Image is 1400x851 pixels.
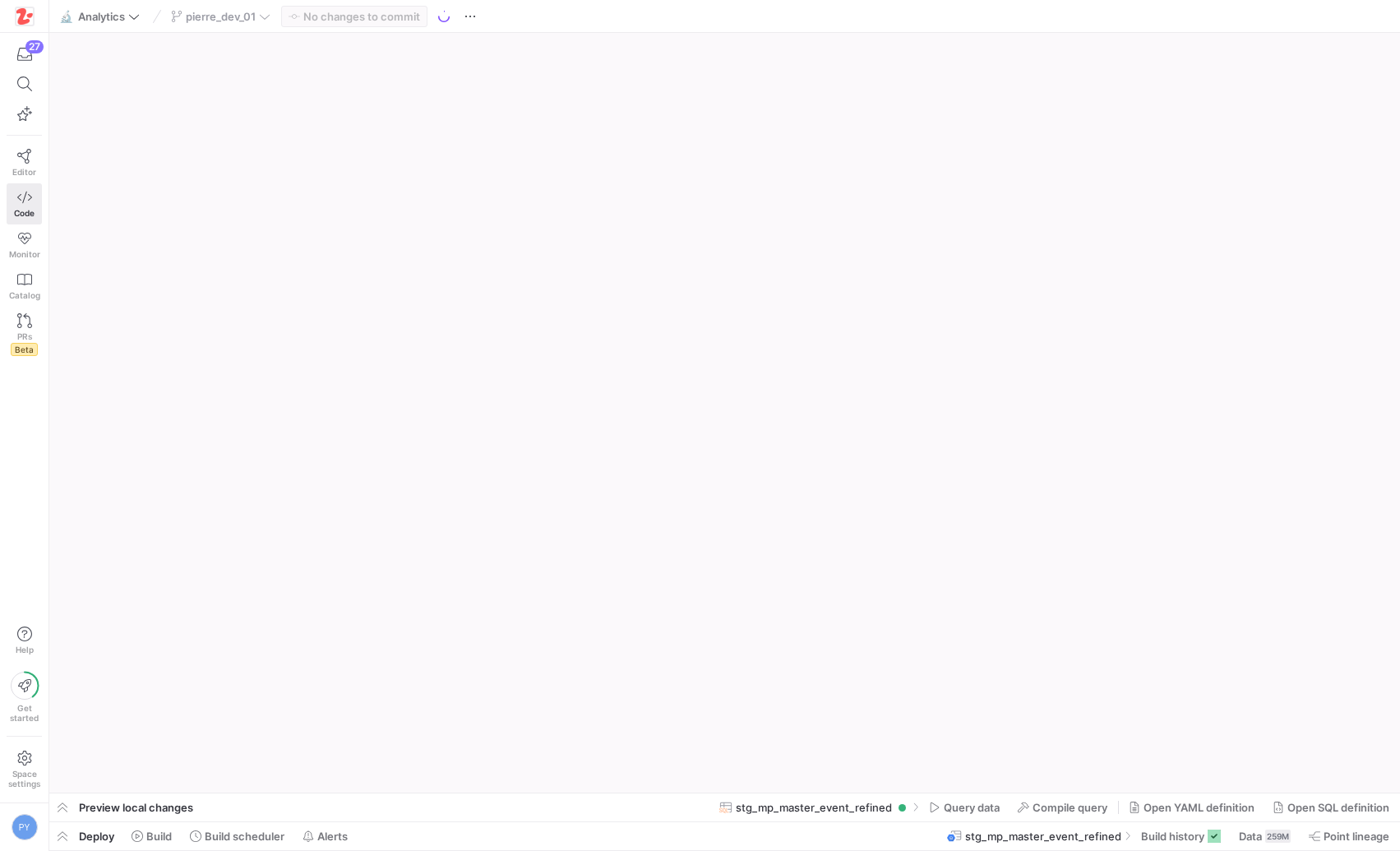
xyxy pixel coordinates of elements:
[1231,822,1298,850] button: Data259M
[317,830,348,843] span: Alerts
[78,10,125,23] span: Analytics
[205,830,284,843] span: Build scheduler
[1033,801,1107,814] span: Compile query
[295,822,355,850] button: Alerts
[10,703,39,723] span: Get started
[79,830,114,843] span: Deploy
[7,183,42,224] a: Code
[736,801,892,814] span: stg_mp_master_event_refined
[7,39,42,69] button: 27
[7,266,42,307] a: Catalog
[1301,822,1397,850] button: Point lineage
[60,11,72,22] span: 🔬
[7,2,42,30] a: https://storage.googleapis.com/y42-prod-data-exchange/images/h4OkG5kwhGXbZ2sFpobXAPbjBGJTZTGe3yEd...
[12,814,38,840] div: PY
[17,331,32,341] span: PRs
[25,40,44,53] div: 27
[1287,801,1389,814] span: Open SQL definition
[1324,830,1389,843] span: Point lineage
[1121,793,1262,821] button: Open YAML definition
[7,224,42,266] a: Monitor
[9,249,40,259] span: Monitor
[944,801,1000,814] span: Query data
[56,6,144,27] button: 🔬Analytics
[922,793,1007,821] button: Query data
[1141,830,1204,843] span: Build history
[8,769,40,789] span: Space settings
[1265,830,1291,843] div: 259M
[1265,793,1397,821] button: Open SQL definition
[1010,793,1115,821] button: Compile query
[965,830,1121,843] span: stg_mp_master_event_refined
[16,8,33,25] img: https://storage.googleapis.com/y42-prod-data-exchange/images/h4OkG5kwhGXbZ2sFpobXAPbjBGJTZTGe3yEd...
[12,167,36,177] span: Editor
[1239,830,1262,843] span: Data
[7,810,42,844] button: PY
[14,645,35,654] span: Help
[1144,801,1254,814] span: Open YAML definition
[146,830,172,843] span: Build
[1134,822,1228,850] button: Build history
[7,619,42,662] button: Help
[7,665,42,729] button: Getstarted
[11,343,38,356] span: Beta
[79,801,193,814] span: Preview local changes
[9,290,40,300] span: Catalog
[183,822,292,850] button: Build scheduler
[14,208,35,218] span: Code
[7,142,42,183] a: Editor
[7,743,42,796] a: Spacesettings
[7,307,42,363] a: PRsBeta
[124,822,179,850] button: Build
